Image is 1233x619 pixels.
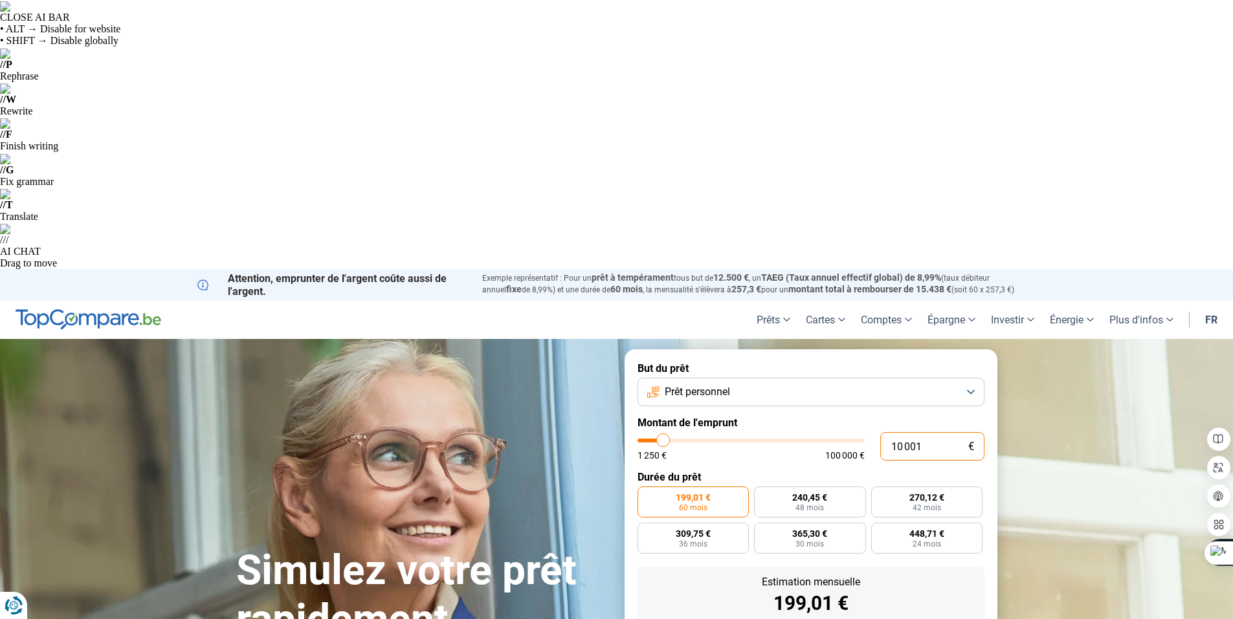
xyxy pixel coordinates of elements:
span: 12.500 € [713,272,749,283]
a: Comptes [853,301,920,339]
a: fr [1197,301,1225,339]
span: prêt à tempérament [592,272,674,283]
span: 240,45 € [792,493,827,502]
span: 48 mois [795,504,824,512]
span: TAEG (Taux annuel effectif global) de 8,99% [761,272,941,283]
span: 257,3 € [731,284,761,294]
span: 36 mois [679,540,707,548]
p: Attention, emprunter de l'argent coûte aussi de l'argent. [197,272,467,297]
span: 365,30 € [792,529,827,538]
span: 24 mois [913,540,941,548]
a: Cartes [798,301,853,339]
span: 60 mois [679,504,707,512]
span: 309,75 € [676,529,711,538]
a: Plus d'infos [1102,301,1181,339]
a: Épargne [920,301,983,339]
label: Durée du prêt [638,471,984,483]
span: € [968,441,974,452]
span: 199,01 € [676,493,711,502]
div: 199,01 € [648,594,974,613]
div: Estimation mensuelle [648,577,974,587]
label: But du prêt [638,362,984,375]
span: 270,12 € [909,493,944,502]
span: 60 mois [610,284,643,294]
a: Investir [983,301,1042,339]
span: 100 000 € [825,451,865,460]
a: Prêts [749,301,798,339]
span: 448,71 € [909,529,944,538]
span: 1 250 € [638,451,667,460]
span: montant total à rembourser de 15.438 € [788,284,951,294]
label: Montant de l'emprunt [638,417,984,429]
span: 42 mois [913,504,941,512]
span: Prêt personnel [665,385,730,399]
span: 30 mois [795,540,824,548]
button: Prêt personnel [638,378,984,406]
span: fixe [506,284,522,294]
a: Énergie [1042,301,1102,339]
img: TopCompare [16,309,161,330]
p: Exemple représentatif : Pour un tous but de , un (taux débiteur annuel de 8,99%) et une durée de ... [482,272,1036,296]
